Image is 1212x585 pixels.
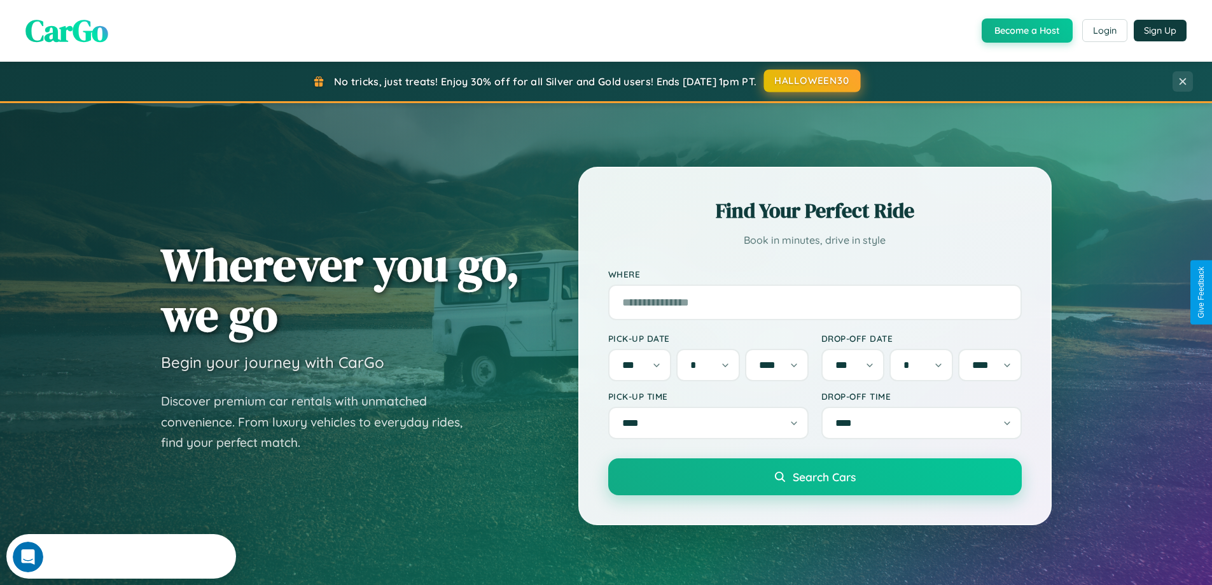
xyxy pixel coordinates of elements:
[161,239,520,340] h1: Wherever you go, we go
[6,534,236,579] iframe: Intercom live chat discovery launcher
[1082,19,1127,42] button: Login
[982,18,1073,43] button: Become a Host
[1134,20,1187,41] button: Sign Up
[608,231,1022,250] p: Book in minutes, drive in style
[161,353,384,372] h3: Begin your journey with CarGo
[608,269,1022,279] label: Where
[161,391,479,453] p: Discover premium car rentals with unmatched convenience. From luxury vehicles to everyday rides, ...
[793,470,856,484] span: Search Cars
[608,333,809,344] label: Pick-up Date
[1197,267,1206,318] div: Give Feedback
[764,69,861,92] button: HALLOWEEN30
[334,75,756,88] span: No tricks, just treats! Enjoy 30% off for all Silver and Gold users! Ends [DATE] 1pm PT.
[13,542,43,572] iframe: Intercom live chat
[608,391,809,402] label: Pick-up Time
[821,391,1022,402] label: Drop-off Time
[25,10,108,52] span: CarGo
[608,458,1022,495] button: Search Cars
[608,197,1022,225] h2: Find Your Perfect Ride
[821,333,1022,344] label: Drop-off Date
